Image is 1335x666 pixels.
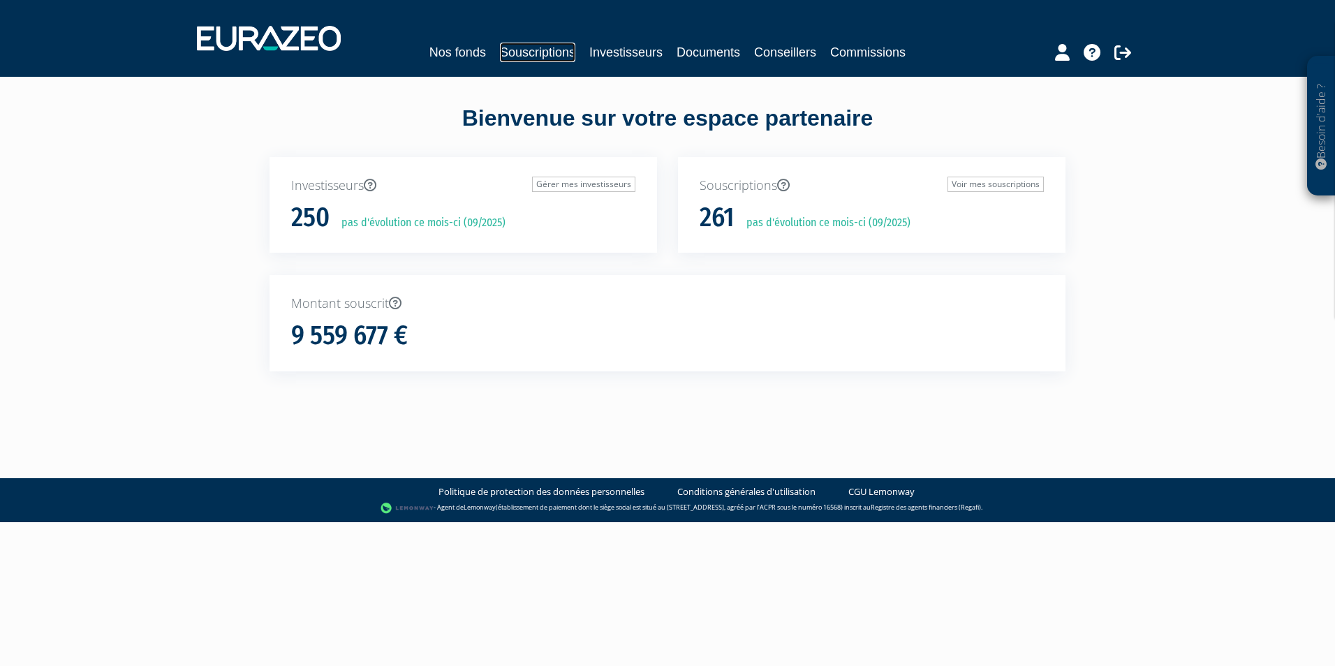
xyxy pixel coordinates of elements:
[259,103,1076,157] div: Bienvenue sur votre espace partenaire
[291,203,330,232] h1: 250
[291,177,635,195] p: Investisseurs
[677,43,740,62] a: Documents
[291,295,1044,313] p: Montant souscrit
[848,485,915,498] a: CGU Lemonway
[677,485,816,498] a: Conditions générales d'utilisation
[947,177,1044,192] a: Voir mes souscriptions
[14,501,1321,515] div: - Agent de (établissement de paiement dont le siège social est situé au [STREET_ADDRESS], agréé p...
[532,177,635,192] a: Gérer mes investisseurs
[464,503,496,512] a: Lemonway
[438,485,644,498] a: Politique de protection des données personnelles
[589,43,663,62] a: Investisseurs
[1313,64,1329,189] p: Besoin d'aide ?
[291,321,408,350] h1: 9 559 677 €
[197,26,341,51] img: 1732889491-logotype_eurazeo_blanc_rvb.png
[700,203,735,232] h1: 261
[700,177,1044,195] p: Souscriptions
[871,503,981,512] a: Registre des agents financiers (Regafi)
[737,215,910,231] p: pas d'évolution ce mois-ci (09/2025)
[332,215,506,231] p: pas d'évolution ce mois-ci (09/2025)
[381,501,434,515] img: logo-lemonway.png
[754,43,816,62] a: Conseillers
[429,43,486,62] a: Nos fonds
[500,43,575,62] a: Souscriptions
[830,43,906,62] a: Commissions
